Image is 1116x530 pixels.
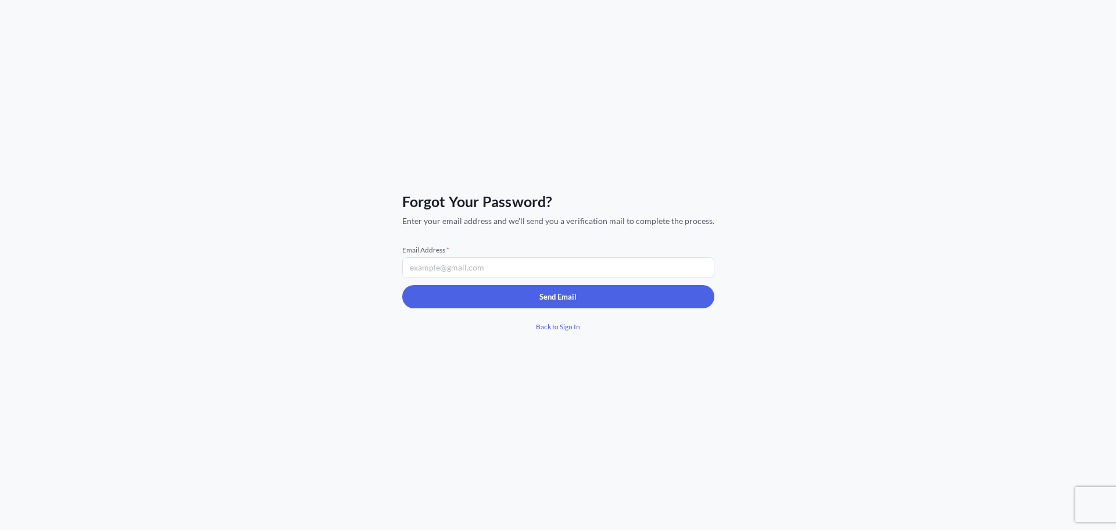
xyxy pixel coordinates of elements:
[539,291,577,303] p: Send Email
[402,315,714,339] a: Back to Sign In
[402,257,714,278] input: example@gmail.com
[402,215,714,227] span: Enter your email address and we'll send you a verification mail to complete the process.
[402,192,714,211] span: Forgot Your Password?
[536,321,580,333] span: Back to Sign In
[402,285,714,308] button: Send Email
[402,246,714,255] span: Email Address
